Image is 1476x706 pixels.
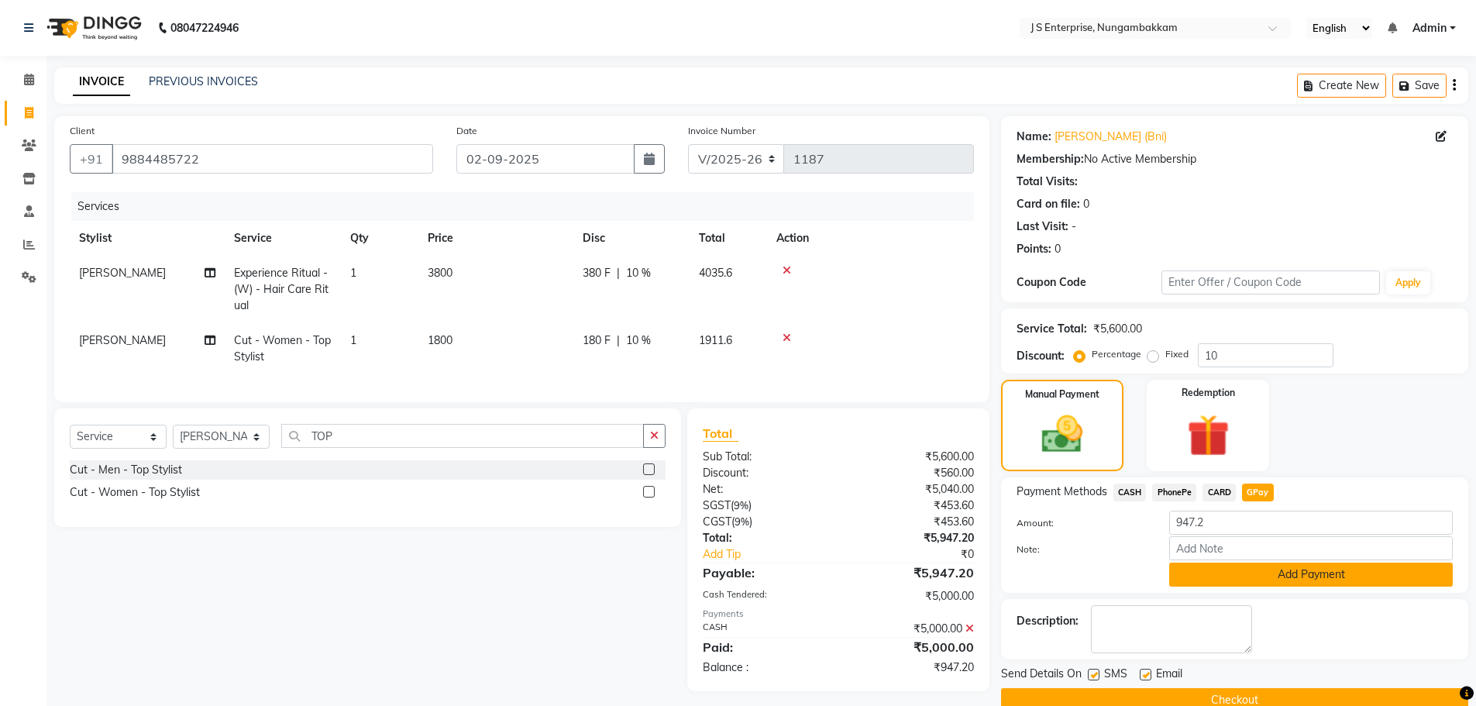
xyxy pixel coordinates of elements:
[583,265,611,281] span: 380 F
[1174,409,1243,462] img: _gift.svg
[1017,241,1051,257] div: Points:
[70,124,95,138] label: Client
[1161,270,1380,294] input: Enter Offer / Coupon Code
[691,530,838,546] div: Total:
[1104,666,1127,685] span: SMS
[418,221,573,256] th: Price
[1386,271,1430,294] button: Apply
[691,563,838,582] div: Payable:
[1025,387,1099,401] label: Manual Payment
[1017,613,1079,629] div: Description:
[838,465,986,481] div: ₹560.00
[1412,20,1447,36] span: Admin
[73,68,130,96] a: INVOICE
[691,514,838,530] div: ( )
[1156,666,1182,685] span: Email
[1169,563,1453,587] button: Add Payment
[170,6,239,50] b: 08047224946
[699,266,732,280] span: 4035.6
[691,481,838,498] div: Net:
[617,332,620,349] span: |
[70,221,225,256] th: Stylist
[1017,219,1068,235] div: Last Visit:
[1092,347,1141,361] label: Percentage
[70,462,182,478] div: Cut - Men - Top Stylist
[734,499,748,511] span: 9%
[838,638,986,656] div: ₹5,000.00
[838,481,986,498] div: ₹5,040.00
[703,425,738,442] span: Total
[617,265,620,281] span: |
[428,266,452,280] span: 3800
[735,515,749,528] span: 9%
[1165,347,1189,361] label: Fixed
[691,449,838,465] div: Sub Total:
[838,563,986,582] div: ₹5,947.20
[838,498,986,514] div: ₹453.60
[149,74,258,88] a: PREVIOUS INVOICES
[691,588,838,604] div: Cash Tendered:
[691,638,838,656] div: Paid:
[838,660,986,676] div: ₹947.20
[1113,484,1147,501] span: CASH
[350,333,356,347] span: 1
[1392,74,1447,98] button: Save
[1017,321,1087,337] div: Service Total:
[703,515,731,529] span: CGST
[1005,516,1158,530] label: Amount:
[626,265,651,281] span: 10 %
[1182,386,1235,400] label: Redemption
[225,221,341,256] th: Service
[1072,219,1076,235] div: -
[1055,129,1167,145] a: [PERSON_NAME] (Bni)
[688,124,755,138] label: Invoice Number
[691,546,862,563] a: Add Tip
[691,465,838,481] div: Discount:
[838,588,986,604] div: ₹5,000.00
[79,333,166,347] span: [PERSON_NAME]
[1017,151,1084,167] div: Membership:
[573,221,690,256] th: Disc
[703,498,731,512] span: SGST
[691,498,838,514] div: ( )
[838,449,986,465] div: ₹5,600.00
[1017,196,1080,212] div: Card on file:
[1017,348,1065,364] div: Discount:
[699,333,732,347] span: 1911.6
[1017,484,1107,500] span: Payment Methods
[70,484,200,501] div: Cut - Women - Top Stylist
[1001,666,1082,685] span: Send Details On
[838,514,986,530] div: ₹453.60
[1029,411,1096,458] img: _cash.svg
[583,332,611,349] span: 180 F
[626,332,651,349] span: 10 %
[1055,241,1061,257] div: 0
[1152,484,1196,501] span: PhonePe
[691,660,838,676] div: Balance :
[1169,536,1453,560] input: Add Note
[112,144,433,174] input: Search by Name/Mobile/Email/Code
[79,266,166,280] span: [PERSON_NAME]
[234,333,331,363] span: Cut - Women - Top Stylist
[691,621,838,637] div: CASH
[1169,511,1453,535] input: Amount
[281,424,644,448] input: Search or Scan
[838,530,986,546] div: ₹5,947.20
[456,124,477,138] label: Date
[1017,174,1078,190] div: Total Visits:
[40,6,146,50] img: logo
[428,333,452,347] span: 1800
[1005,542,1158,556] label: Note:
[1017,151,1453,167] div: No Active Membership
[341,221,418,256] th: Qty
[1017,129,1051,145] div: Name:
[1093,321,1142,337] div: ₹5,600.00
[350,266,356,280] span: 1
[1202,484,1236,501] span: CARD
[703,608,973,621] div: Payments
[1297,74,1386,98] button: Create New
[767,221,974,256] th: Action
[838,621,986,637] div: ₹5,000.00
[70,144,113,174] button: +91
[1017,274,1162,291] div: Coupon Code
